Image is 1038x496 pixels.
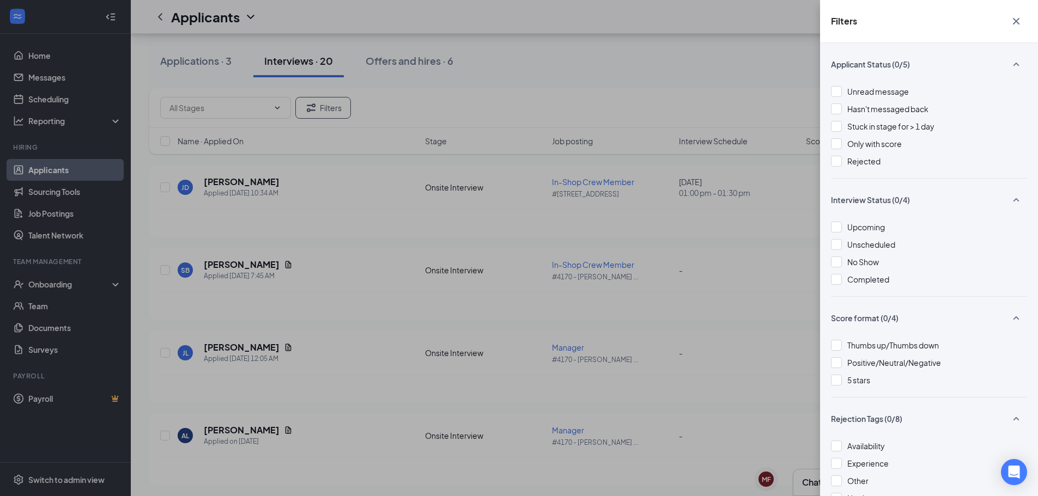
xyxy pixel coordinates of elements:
[847,358,941,368] span: Positive/Neutral/Negative
[847,156,881,166] span: Rejected
[1001,459,1027,485] div: Open Intercom Messenger
[831,313,899,323] span: Score format (0/4)
[847,274,889,284] span: Completed
[1005,54,1027,75] button: SmallChevronUp
[847,441,885,451] span: Availability
[1010,15,1023,28] svg: Cross
[847,257,879,267] span: No Show
[831,15,857,27] h5: Filters
[847,139,902,149] span: Only with score
[831,413,902,424] span: Rejection Tags (0/8)
[1005,408,1027,429] button: SmallChevronUp
[847,476,869,486] span: Other
[1010,58,1023,71] svg: SmallChevronUp
[831,59,910,70] span: Applicant Status (0/5)
[847,240,895,249] span: Unscheduled
[847,375,870,385] span: 5 stars
[1005,189,1027,210] button: SmallChevronUp
[847,121,934,131] span: Stuck in stage for > 1 day
[1010,311,1023,324] svg: SmallChevronUp
[1010,412,1023,425] svg: SmallChevronUp
[831,194,910,205] span: Interview Status (0/4)
[1005,308,1027,328] button: SmallChevronUp
[1005,11,1027,32] button: Cross
[847,458,889,468] span: Experience
[1010,193,1023,206] svg: SmallChevronUp
[847,87,909,96] span: Unread message
[847,340,939,350] span: Thumbs up/Thumbs down
[847,104,928,114] span: Hasn't messaged back
[847,222,885,232] span: Upcoming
